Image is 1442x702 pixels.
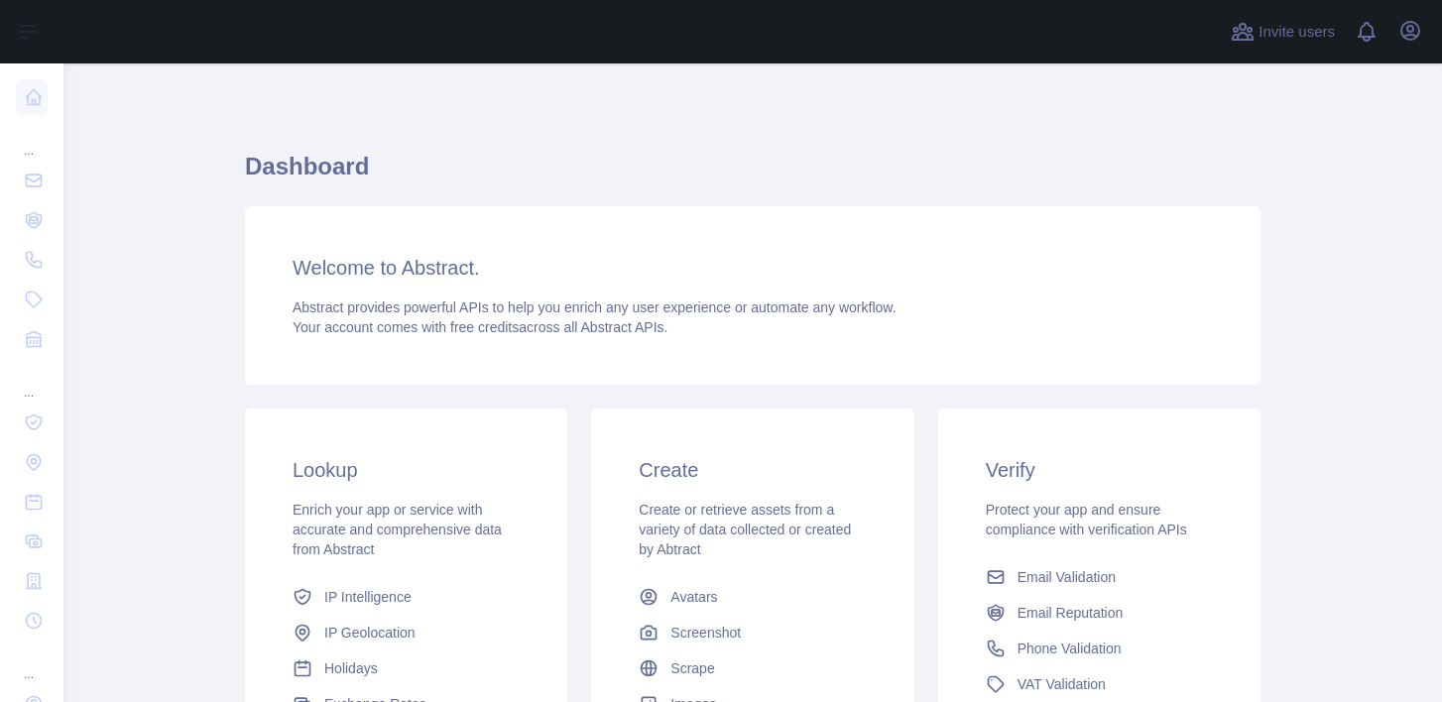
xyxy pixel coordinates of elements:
a: Email Reputation [978,595,1221,631]
a: Screenshot [631,615,874,650]
span: IP Geolocation [324,623,416,643]
span: Email Reputation [1018,603,1124,623]
span: Protect your app and ensure compliance with verification APIs [986,502,1187,537]
div: ... [16,119,48,159]
a: Avatars [631,579,874,615]
span: Invite users [1259,21,1335,44]
span: IP Intelligence [324,587,412,607]
span: Enrich your app or service with accurate and comprehensive data from Abstract [293,502,502,557]
span: Screenshot [670,623,741,643]
span: Scrape [670,658,714,678]
div: ... [16,361,48,401]
span: Your account comes with across all Abstract APIs. [293,319,667,335]
span: Email Validation [1018,567,1116,587]
span: Abstract provides powerful APIs to help you enrich any user experience or automate any workflow. [293,299,897,315]
span: Phone Validation [1018,639,1122,658]
span: Create or retrieve assets from a variety of data collected or created by Abtract [639,502,851,557]
h3: Verify [986,456,1213,484]
h3: Lookup [293,456,520,484]
h3: Create [639,456,866,484]
span: Holidays [324,658,378,678]
a: VAT Validation [978,666,1221,702]
a: Phone Validation [978,631,1221,666]
span: Avatars [670,587,717,607]
div: ... [16,643,48,682]
span: free credits [450,319,519,335]
a: Holidays [285,650,528,686]
a: Email Validation [978,559,1221,595]
a: Scrape [631,650,874,686]
a: IP Geolocation [285,615,528,650]
h1: Dashboard [245,151,1261,198]
button: Invite users [1227,16,1339,48]
span: VAT Validation [1018,674,1106,694]
a: IP Intelligence [285,579,528,615]
h3: Welcome to Abstract. [293,254,1213,282]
